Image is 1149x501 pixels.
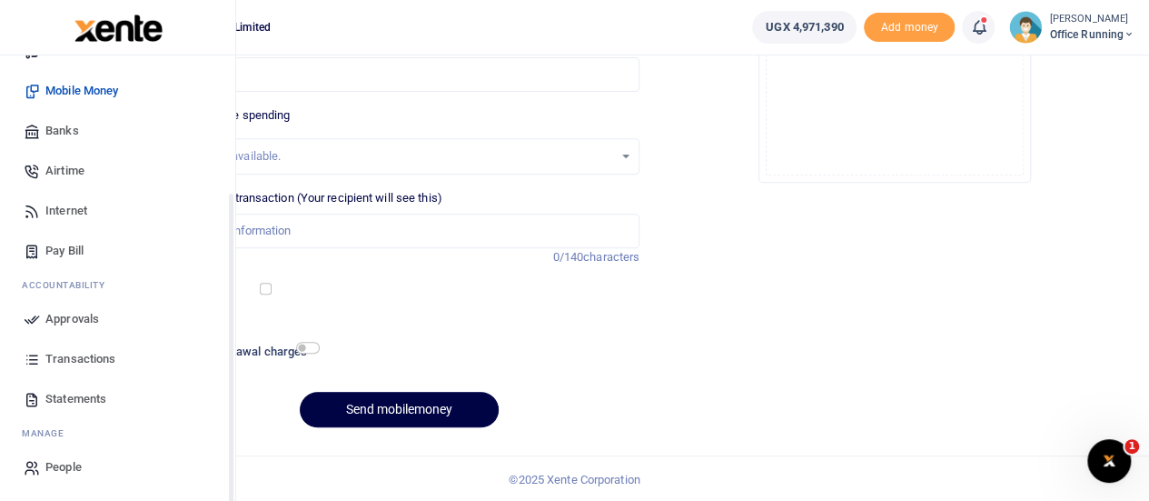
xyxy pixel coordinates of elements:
[159,57,639,92] input: UGX
[15,379,221,419] a: Statements
[74,15,163,42] img: logo-large
[159,214,639,248] input: Enter extra information
[159,189,442,207] label: Memo for this transaction (Your recipient will see this)
[15,419,221,447] li: M
[45,310,99,328] span: Approvals
[15,71,221,111] a: Mobile Money
[15,191,221,231] a: Internet
[300,392,499,427] button: Send mobilemoney
[864,13,955,43] li: Toup your wallet
[583,250,639,264] span: characters
[45,242,84,260] span: Pay Bill
[15,299,221,339] a: Approvals
[15,151,221,191] a: Airtime
[15,447,221,487] a: People
[1049,26,1134,43] span: Office Running
[752,11,857,44] a: UGX 4,971,390
[45,458,82,476] span: People
[1009,11,1042,44] img: profile-user
[1124,439,1139,454] span: 1
[766,18,843,36] span: UGX 4,971,390
[35,278,104,292] span: countability
[1049,12,1134,27] small: [PERSON_NAME]
[45,390,106,408] span: Statements
[15,271,221,299] li: Ac
[45,202,87,220] span: Internet
[864,13,955,43] span: Add money
[45,82,118,100] span: Mobile Money
[45,162,84,180] span: Airtime
[15,339,221,379] a: Transactions
[1009,11,1134,44] a: profile-user [PERSON_NAME] Office Running
[15,111,221,151] a: Banks
[31,426,64,440] span: anage
[45,350,115,368] span: Transactions
[553,250,584,264] span: 0/140
[45,122,79,140] span: Banks
[73,20,163,34] a: logo-small logo-large logo-large
[15,231,221,271] a: Pay Bill
[173,147,613,165] div: No options available.
[864,19,955,33] a: Add money
[1087,439,1131,483] iframe: Intercom live chat
[745,11,864,44] li: Wallet ballance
